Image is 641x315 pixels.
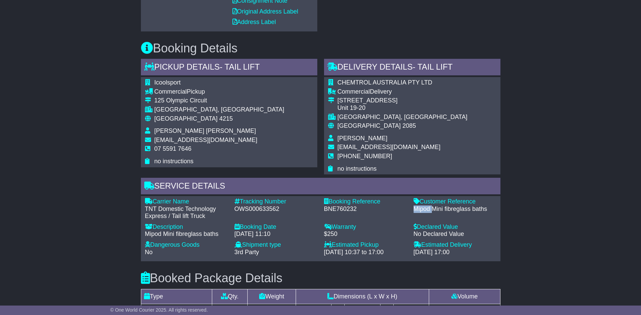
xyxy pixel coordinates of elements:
div: Mipod Mini fibreglass baths [145,231,228,238]
a: Original Address Label [232,8,298,15]
td: Dimensions (L x W x H) [296,289,429,304]
div: Shipment type [235,241,317,249]
span: [GEOGRAPHIC_DATA] [154,115,218,122]
div: Booking Date [235,223,317,231]
div: [GEOGRAPHIC_DATA], [GEOGRAPHIC_DATA] [338,114,468,121]
span: CHEMTROL AUSTRALIA PTY LTD [338,79,433,86]
div: [GEOGRAPHIC_DATA], [GEOGRAPHIC_DATA] [154,106,285,114]
div: TNT Domestic Technology Express / Tail lift Truck [145,205,228,220]
h3: Booked Package Details [141,271,500,285]
span: [EMAIL_ADDRESS][DOMAIN_NAME] [338,144,441,150]
div: Dangerous Goods [145,241,228,249]
h3: Booking Details [141,42,500,55]
div: Booking Reference [324,198,407,205]
span: - Tail Lift [413,62,452,71]
span: no instructions [338,165,377,172]
div: Carrier Name [145,198,228,205]
span: 2085 [402,122,416,129]
td: Qty. [212,289,247,304]
span: [PHONE_NUMBER] [338,153,392,160]
span: [GEOGRAPHIC_DATA] [338,122,401,129]
span: [EMAIL_ADDRESS][DOMAIN_NAME] [154,137,257,143]
div: Mipod Mini fibreglass baths [414,205,496,213]
div: [DATE] 17:00 [414,249,496,256]
div: Delivery Details [324,59,500,77]
div: Estimated Delivery [414,241,496,249]
div: [DATE] 11:10 [235,231,317,238]
span: 3rd Party [235,249,259,256]
span: no instructions [154,158,194,165]
div: Declared Value [414,223,496,231]
td: Type [141,289,212,304]
span: Icoolsport [154,79,181,86]
div: $250 [324,231,407,238]
div: Unit 19-20 [338,104,468,112]
div: Description [145,223,228,231]
div: [DATE] 10:37 to 17:00 [324,249,407,256]
span: 4215 [219,115,233,122]
div: Customer Reference [414,198,496,205]
div: OWS000633562 [235,205,317,213]
div: Pickup [154,88,285,96]
div: Tracking Number [235,198,317,205]
div: [STREET_ADDRESS] [338,97,468,104]
div: BNE760232 [324,205,407,213]
td: Weight [248,289,296,304]
td: Volume [429,289,500,304]
div: No Declared Value [414,231,496,238]
div: Estimated Pickup [324,241,407,249]
div: Service Details [141,178,500,196]
div: 125 Olympic Circuit [154,97,285,104]
div: Warranty [324,223,407,231]
span: © One World Courier 2025. All rights reserved. [110,307,208,313]
span: [PERSON_NAME] [PERSON_NAME] [154,127,256,134]
div: Delivery [338,88,468,96]
span: 07 5591 7646 [154,145,192,152]
span: No [145,249,153,256]
span: Commercial [338,88,370,95]
a: Address Label [232,19,276,25]
div: Pickup Details [141,59,317,77]
span: Commercial [154,88,187,95]
span: [PERSON_NAME] [338,135,388,142]
span: - Tail Lift [220,62,260,71]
